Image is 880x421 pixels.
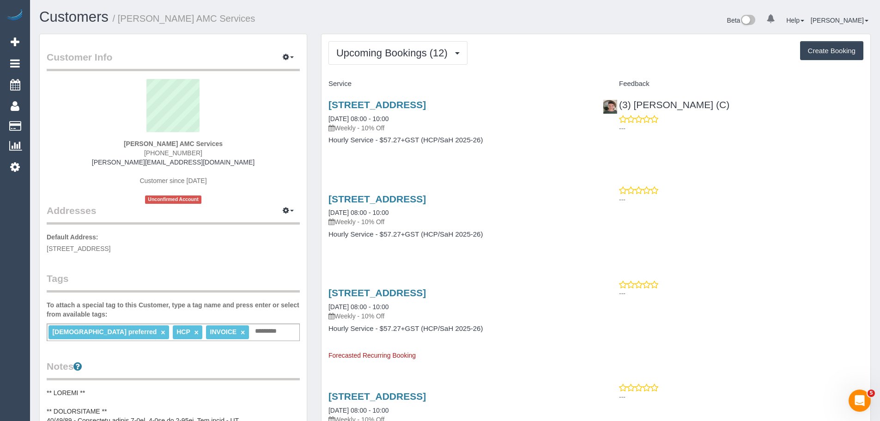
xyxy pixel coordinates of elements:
a: [STREET_ADDRESS] [328,99,426,110]
a: [STREET_ADDRESS] [328,287,426,298]
img: (3) Katie Eichorn (C) [603,100,617,114]
h4: Service [328,80,589,88]
small: / [PERSON_NAME] AMC Services [113,13,255,24]
a: Help [786,17,804,24]
img: Automaid Logo [6,9,24,22]
a: × [241,329,245,336]
label: To attach a special tag to this Customer, type a tag name and press enter or select from availabl... [47,300,300,319]
p: --- [619,195,863,204]
a: (3) [PERSON_NAME] (C) [603,99,729,110]
a: Beta [727,17,756,24]
p: Weekly - 10% Off [328,123,589,133]
legend: Customer Info [47,50,300,71]
a: [DATE] 08:00 - 10:00 [328,407,388,414]
a: Customers [39,9,109,25]
span: [DEMOGRAPHIC_DATA] preferred [52,328,157,336]
button: Upcoming Bookings (12) [328,41,467,65]
a: [STREET_ADDRESS] [328,391,426,402]
a: [PERSON_NAME][EMAIL_ADDRESS][DOMAIN_NAME] [92,159,255,166]
span: 5 [868,390,875,397]
a: [PERSON_NAME] [811,17,868,24]
legend: Notes [47,360,300,380]
p: Weekly - 10% Off [328,217,589,226]
a: [DATE] 08:00 - 10:00 [328,303,388,311]
img: New interface [740,15,755,27]
span: Customer since [DATE] [140,177,206,184]
h4: Hourly Service - $57.27+GST (HCP/SaH 2025-26) [328,231,589,238]
span: INVOICE [210,328,237,336]
span: Unconfirmed Account [145,195,201,203]
a: [STREET_ADDRESS] [328,194,426,204]
a: [DATE] 08:00 - 10:00 [328,115,388,122]
h4: Hourly Service - $57.27+GST (HCP/SaH 2025-26) [328,325,589,333]
span: Upcoming Bookings (12) [336,47,452,59]
label: Default Address: [47,232,98,242]
h4: Hourly Service - $57.27+GST (HCP/SaH 2025-26) [328,136,589,144]
span: [STREET_ADDRESS] [47,245,110,252]
button: Create Booking [800,41,863,61]
iframe: Intercom live chat [849,390,871,412]
strong: [PERSON_NAME] AMC Services [124,140,223,147]
a: × [161,329,165,336]
span: HCP [176,328,190,336]
a: × [194,329,198,336]
a: [DATE] 08:00 - 10:00 [328,209,388,216]
h4: Feedback [603,80,863,88]
p: Weekly - 10% Off [328,311,589,321]
span: [PHONE_NUMBER] [144,149,202,157]
span: Forecasted Recurring Booking [328,352,416,359]
legend: Tags [47,272,300,293]
p: --- [619,124,863,133]
p: --- [619,289,863,298]
p: --- [619,392,863,402]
